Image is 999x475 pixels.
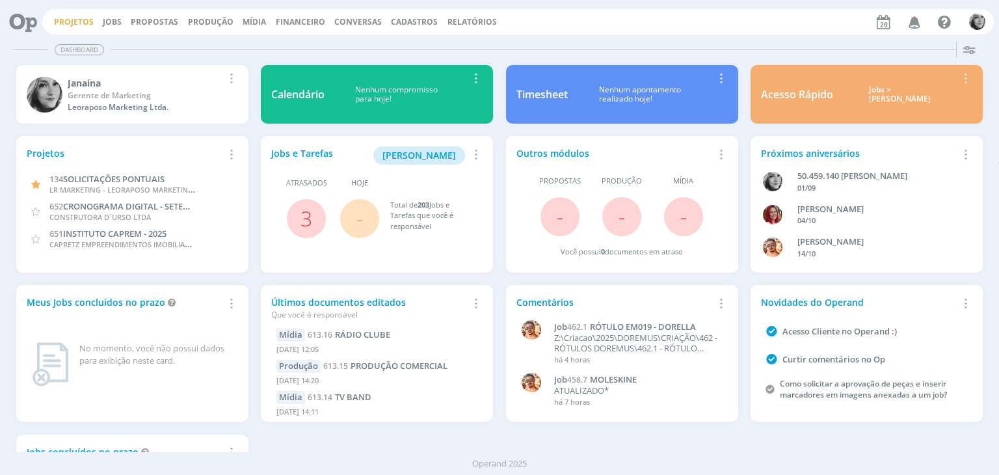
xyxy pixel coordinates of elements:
[271,295,468,321] div: Últimos documentos editados
[602,176,642,187] span: Produção
[373,148,465,161] a: [PERSON_NAME]
[516,295,713,309] div: Comentários
[382,149,456,161] span: [PERSON_NAME]
[782,353,885,365] a: Curtir comentários no Op
[334,16,382,27] a: Conversas
[797,249,816,258] span: 14/10
[568,85,713,104] div: Nenhum apontamento realizado hoje!
[590,321,696,332] span: RÓTULO EM019 - DORELLA
[797,170,957,183] div: 50.459.140 JANAÍNA LUNA FERRO
[763,238,782,257] img: V
[308,329,332,340] span: 613.16
[506,65,738,124] a: TimesheetNenhum apontamentorealizado hoje!
[276,391,305,404] div: Mídia
[308,392,332,403] span: 613.14
[387,17,442,27] button: Cadastros
[276,16,325,27] span: Financeiro
[557,202,563,230] span: -
[522,373,541,392] img: V
[308,329,390,340] a: 613.16RÁDIO CLUBE
[243,16,266,27] a: Mídia
[763,172,782,191] img: J
[49,173,63,185] span: 134
[49,172,165,185] a: 134SOLICITAÇÕES PONTUAIS
[49,183,213,195] span: LR MARKETING - LEORAPOSO MARKETING LTDA
[49,238,220,250] span: CAPRETZ EMPREENDIMENTOS IMOBILIARIOS LTDA
[619,202,625,230] span: -
[271,309,468,321] div: Que você é responsável
[761,87,833,102] div: Acesso Rápido
[49,228,63,239] span: 651
[447,16,497,27] a: Relatórios
[63,173,165,185] span: SOLICITAÇÕES PONTUAIS
[272,17,329,27] button: Financeiro
[554,322,721,332] a: Job462.1RÓTULO EM019 - DORELLA
[323,360,348,372] span: 613.15
[286,178,327,189] span: Atrasados
[780,378,947,400] a: Como solicitar a aprovação de peças e inserir marcadores em imagens anexadas a um job?
[539,176,581,187] span: Propostas
[276,360,321,373] div: Produção
[300,204,312,232] a: 3
[763,205,782,224] img: G
[761,146,957,160] div: Próximos aniversários
[554,397,590,407] span: há 7 horas
[271,146,468,165] div: Jobs e Tarefas
[54,16,94,27] a: Projetos
[79,342,233,368] div: No momento, você não possui dados para exibição neste card.
[308,391,371,403] a: 613.14TV BAND
[184,17,237,27] button: Produção
[516,87,568,102] div: Timesheet
[590,373,637,385] span: MOLESKINE
[351,178,368,189] span: Hoje
[516,146,713,160] div: Outros módulos
[49,200,230,212] a: 652CRONOGRAMA DIGITAL - SETEMBRO/2025
[335,391,371,403] span: TV BAND
[131,16,178,27] a: Propostas
[49,200,63,212] span: 652
[27,295,223,309] div: Meus Jobs concluídos no prazo
[373,146,465,165] button: [PERSON_NAME]
[797,236,957,249] div: VICTOR MIRON COUTO
[843,85,957,104] div: Jobs > [PERSON_NAME]
[16,65,248,124] a: JJanaínaGerente de MarketingLeoraposo Marketing Ltda.
[761,295,957,309] div: Novidades do Operand
[127,17,182,27] button: Propostas
[554,375,721,385] a: Job458.7MOLESKINE
[276,404,477,423] div: [DATE] 14:11
[63,200,230,212] span: CRONOGRAMA DIGITAL - SETEMBRO/2025
[391,16,438,27] span: Cadastros
[276,373,477,392] div: [DATE] 14:20
[271,87,325,102] div: Calendário
[351,360,447,372] span: PRODUÇÃO COMERCIAL
[63,228,166,239] span: INSTITUTO CAPREM - 2025
[522,320,541,340] img: V
[968,10,986,33] button: J
[325,85,468,104] div: Nenhum compromisso para hoje!
[390,200,470,232] div: Total de Jobs e Tarefas que você é responsável
[601,247,605,256] span: 0
[969,14,985,30] img: J
[567,321,587,332] span: 462.1
[797,203,957,216] div: GIOVANA DE OLIVEIRA PERSINOTI
[55,44,104,55] span: Dashboard
[276,329,305,342] div: Mídia
[797,183,816,193] span: 01/09
[27,77,62,113] img: J
[276,342,477,360] div: [DATE] 12:05
[99,17,126,27] button: Jobs
[782,325,897,337] a: Acesso Cliente no Operand :)
[239,17,270,27] button: Mídia
[554,333,721,353] p: Z:\Criacao\2025\DOREMUS\CRIAÇÃO\462 - RÓTULOS DOREMUS\462.1 - RÓTULO EM019 - DORELLA\fechado
[561,247,683,258] div: Você possui documentos em atraso
[418,200,429,210] span: 203
[797,215,816,225] span: 04/10
[554,355,590,364] span: há 4 horas
[554,386,721,396] p: ATUALIZADO*
[32,342,69,387] img: dashboard_not_found.png
[103,16,122,27] a: Jobs
[673,176,693,187] span: Mídia
[356,204,363,232] span: -
[330,17,386,27] button: Conversas
[49,227,166,239] a: 651INSTITUTO CAPREM - 2025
